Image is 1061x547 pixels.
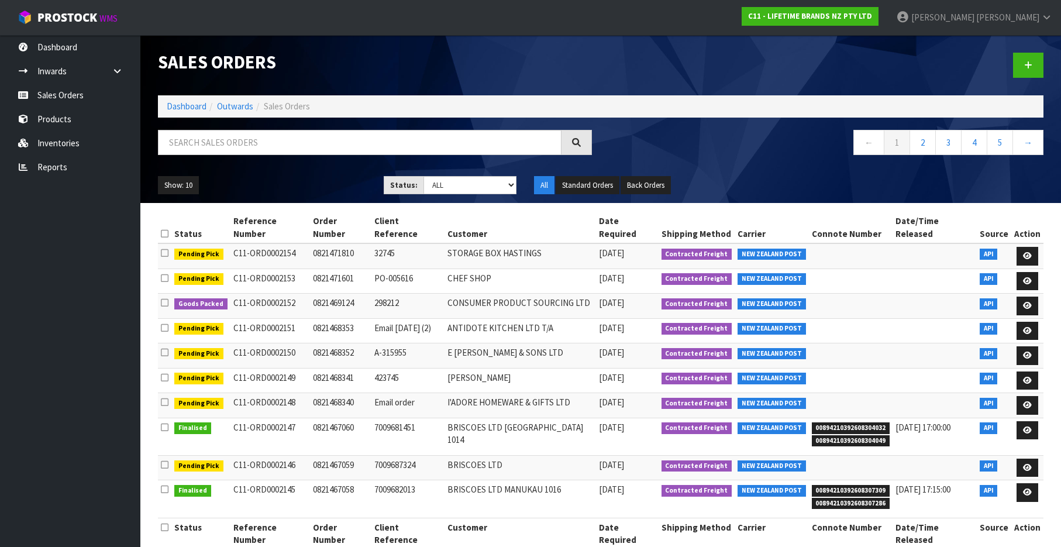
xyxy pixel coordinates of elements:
[738,485,806,497] span: NEW ZEALAND POST
[809,212,893,243] th: Connote Number
[445,212,596,243] th: Customer
[371,368,444,393] td: 423745
[371,455,444,480] td: 7009687324
[980,273,998,285] span: API
[980,422,998,434] span: API
[230,294,310,319] td: C11-ORD0002152
[662,373,732,384] span: Contracted Freight
[445,269,596,294] td: CHEF SHOP
[599,273,624,284] span: [DATE]
[884,130,910,155] a: 1
[599,322,624,333] span: [DATE]
[445,418,596,455] td: BRISCOES LTD [GEOGRAPHIC_DATA] 1014
[445,318,596,343] td: ANTIDOTE KITCHEN LTD T/A
[371,343,444,369] td: A-315955
[735,212,809,243] th: Carrier
[599,297,624,308] span: [DATE]
[662,323,732,335] span: Contracted Freight
[893,212,977,243] th: Date/Time Released
[1012,130,1043,155] a: →
[895,422,950,433] span: [DATE] 17:00:00
[738,398,806,410] span: NEW ZEALAND POST
[738,323,806,335] span: NEW ZEALAND POST
[980,485,998,497] span: API
[264,101,310,112] span: Sales Orders
[230,243,310,269] td: C11-ORD0002154
[445,243,596,269] td: STORAGE BOX HASTINGS
[812,498,890,510] span: 00894210392608307286
[980,323,998,335] span: API
[980,298,998,310] span: API
[158,53,592,73] h1: Sales Orders
[738,298,806,310] span: NEW ZEALAND POST
[961,130,987,155] a: 4
[174,273,223,285] span: Pending Pick
[99,13,118,24] small: WMS
[310,294,372,319] td: 0821469124
[371,294,444,319] td: 298212
[556,176,619,195] button: Standard Orders
[310,455,372,480] td: 0821467059
[174,398,223,410] span: Pending Pick
[445,480,596,518] td: BRISCOES LTD MANUKAU 1016
[659,212,735,243] th: Shipping Method
[662,398,732,410] span: Contracted Freight
[599,247,624,259] span: [DATE]
[174,323,223,335] span: Pending Pick
[230,318,310,343] td: C11-ORD0002151
[599,422,624,433] span: [DATE]
[390,180,418,190] strong: Status:
[310,368,372,393] td: 0821468341
[980,398,998,410] span: API
[158,130,561,155] input: Search sales orders
[935,130,962,155] a: 3
[445,368,596,393] td: [PERSON_NAME]
[910,130,936,155] a: 2
[812,422,890,434] span: 00894210392608304032
[445,343,596,369] td: E [PERSON_NAME] & SONS LTD
[230,418,310,455] td: C11-ORD0002147
[158,176,199,195] button: Show: 10
[371,243,444,269] td: 32745
[599,372,624,383] span: [DATE]
[976,12,1039,23] span: [PERSON_NAME]
[174,460,223,472] span: Pending Pick
[310,480,372,518] td: 0821467058
[174,348,223,360] span: Pending Pick
[662,460,732,472] span: Contracted Freight
[445,455,596,480] td: BRISCOES LTD
[812,435,890,447] span: 00894210392608304049
[1011,212,1043,243] th: Action
[371,418,444,455] td: 7009681451
[371,480,444,518] td: 7009682013
[599,459,624,470] span: [DATE]
[37,10,97,25] span: ProStock
[310,418,372,455] td: 0821467060
[599,347,624,358] span: [DATE]
[662,485,732,497] span: Contracted Freight
[599,484,624,495] span: [DATE]
[911,12,974,23] span: [PERSON_NAME]
[371,269,444,294] td: PO-005616
[230,480,310,518] td: C11-ORD0002145
[167,101,206,112] a: Dashboard
[310,269,372,294] td: 0821471601
[230,269,310,294] td: C11-ORD0002153
[980,348,998,360] span: API
[174,485,211,497] span: Finalised
[230,212,310,243] th: Reference Number
[895,484,950,495] span: [DATE] 17:15:00
[662,298,732,310] span: Contracted Freight
[662,422,732,434] span: Contracted Freight
[174,249,223,260] span: Pending Pick
[738,460,806,472] span: NEW ZEALAND POST
[230,368,310,393] td: C11-ORD0002149
[174,373,223,384] span: Pending Pick
[230,393,310,418] td: C11-ORD0002148
[738,249,806,260] span: NEW ZEALAND POST
[977,212,1011,243] th: Source
[371,212,444,243] th: Client Reference
[738,273,806,285] span: NEW ZEALAND POST
[174,422,211,434] span: Finalised
[738,348,806,360] span: NEW ZEALAND POST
